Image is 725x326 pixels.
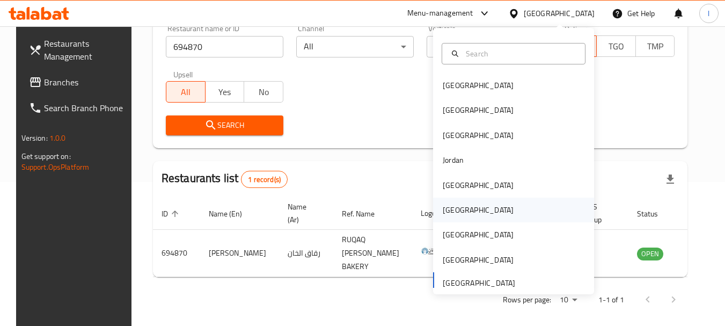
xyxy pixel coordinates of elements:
td: RUQAQ [PERSON_NAME] BAKERY [333,230,412,277]
th: Action [685,197,722,230]
div: [GEOGRAPHIC_DATA] [524,8,595,19]
span: TGO [601,39,632,54]
td: رقاق الخان [279,230,333,277]
div: All [427,36,544,57]
p: Rows per page: [503,293,551,307]
span: Ref. Name [342,207,389,220]
div: [GEOGRAPHIC_DATA] [443,104,514,116]
button: TMP [635,35,675,57]
div: [GEOGRAPHIC_DATA] [443,129,514,141]
button: All [166,81,206,103]
a: Branches [20,69,137,95]
a: Search Branch Phone [20,95,137,121]
button: TGO [596,35,636,57]
span: Yes [210,84,240,100]
td: [PERSON_NAME] [200,230,279,277]
span: POS group [584,200,616,226]
label: Upsell [173,70,193,78]
div: [GEOGRAPHIC_DATA] [443,79,514,91]
button: Yes [205,81,245,103]
span: Name (En) [209,207,256,220]
span: Branches [44,76,129,89]
a: Restaurants Management [20,31,137,69]
span: Get support on: [21,149,71,163]
span: Status [637,207,672,220]
div: Menu-management [407,7,473,20]
div: [GEOGRAPHIC_DATA] [443,254,514,266]
span: No [248,84,279,100]
span: Search [174,119,275,132]
span: OPEN [637,248,663,260]
span: All [171,84,201,100]
div: Export file [657,166,683,192]
span: Restaurants Management [44,37,129,63]
span: l [708,8,709,19]
div: All [296,36,414,57]
td: 694870 [153,230,200,277]
span: Version: [21,131,48,145]
img: Ruqaq Al Khan [421,238,448,265]
table: enhanced table [153,197,722,277]
span: 1.0.0 [49,131,66,145]
button: Search [166,115,283,135]
div: [GEOGRAPHIC_DATA] [443,179,514,191]
a: Support.OpsPlatform [21,160,90,174]
p: 1-1 of 1 [598,293,624,307]
span: 1 record(s) [241,175,287,185]
input: Search for restaurant name or ID.. [166,36,283,57]
input: Search [462,48,578,60]
span: Search Branch Phone [44,102,129,114]
button: No [244,81,283,103]
div: Rows per page: [555,292,581,308]
th: Logo [412,197,460,230]
div: Jordan [443,154,464,166]
span: TMP [640,39,671,54]
h2: Restaurants list [162,170,288,188]
span: Name (Ar) [288,200,320,226]
div: [GEOGRAPHIC_DATA] [443,204,514,216]
div: Total records count [241,171,288,188]
div: [GEOGRAPHIC_DATA] [443,229,514,241]
span: ID [162,207,182,220]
